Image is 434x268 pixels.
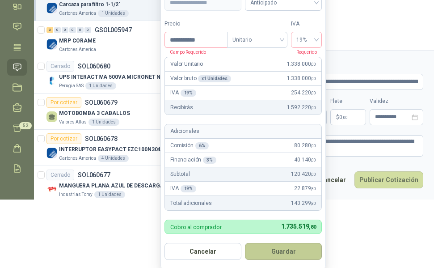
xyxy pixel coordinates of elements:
span: ,00 [311,105,316,110]
span: ,00 [311,62,316,67]
div: Cerrado [46,61,74,72]
div: 0 [77,27,84,33]
p: INTERRUPTOR EASYPACT EZC100N3040C 40AMP 25K [PERSON_NAME] [59,145,170,154]
span: 19% [296,33,316,47]
p: Subtotal [170,170,190,179]
div: 4 Unidades [98,155,129,162]
p: SOL060677 [78,172,110,178]
p: Cobro al comprador [170,224,222,230]
span: 1.338.000 [287,60,316,68]
img: Company Logo [46,184,57,195]
p: SOL060679 [85,99,118,106]
p: MRP CORAME [59,37,96,45]
a: CerradoSOL060677[DATE] Company LogoMANGUERA PLANA AZUL DE DESCARGA 60 PSI X 20 METROS CON UNION D... [34,166,185,202]
span: 1.735.519 [281,223,316,230]
span: 143.299 [291,199,316,208]
span: ,80 [309,224,316,230]
p: IVA [170,184,196,193]
div: 1 Unidades [98,10,129,17]
span: 120.420 [291,170,316,179]
div: 0 [84,27,91,33]
p: Requerido [291,48,317,56]
p: Carcaza para filtro 1-1/2" [59,0,121,9]
p: $ 0,00 [330,109,366,125]
span: 0 [339,115,348,120]
a: 52 [7,120,27,136]
img: Company Logo [46,39,57,50]
p: Campo Requerido [164,48,206,56]
p: Total adicionales [170,199,212,208]
p: Adicionales [170,127,199,136]
button: Publicar Cotización [354,171,423,188]
span: ,00 [311,157,316,162]
span: ,00 [311,143,316,148]
p: IVA [170,89,196,97]
p: GSOL005947 [95,27,132,33]
div: 19 % [181,185,197,192]
img: Company Logo [46,75,57,86]
p: Perugia SAS [59,82,84,89]
p: Industrias Tomy [59,191,93,198]
div: 1 Unidades [85,82,116,89]
button: Guardar [245,243,322,260]
p: SOL060680 [78,63,110,69]
div: 0 [62,27,68,33]
span: 1.592.220 [287,103,316,112]
div: 1 Unidades [88,119,119,126]
p: MANGUERA PLANA AZUL DE DESCARGA 60 PSI X 20 METROS CON UNION DE 6” MAS ABRAZADERAS METALICAS DE 6” [59,182,170,190]
button: Cancelar [314,171,351,188]
a: CerradoSOL060680[DATE] Company LogoUPS INTERACTIVA 500VA MICRONET NEGRA MARCA: POWEST NICOMARPeru... [34,57,185,94]
p: Cartones America [59,46,96,53]
label: Precio [164,20,227,28]
span: ,80 [311,201,316,206]
p: SOL060678 [85,136,118,142]
span: Unitario [232,33,282,47]
span: ,80 [311,186,316,191]
p: MOTOBOMBA 3 CABALLOS [59,109,130,118]
span: 40.140 [294,156,316,164]
p: Valores Atlas [59,119,87,126]
p: Financiación [170,156,216,164]
div: 2 [46,27,53,33]
p: Cartones America [59,155,96,162]
div: x 1 Unidades [198,75,231,82]
button: Cancelar [164,243,241,260]
span: 22.879 [294,184,316,193]
p: Valor Unitario [170,60,203,68]
label: IVA [291,20,322,28]
span: 80.280 [294,141,316,150]
a: 2 0 0 0 0 0 GSOL005947[DATE] Company LogoMRP CORAMECartones America [46,25,184,53]
img: Company Logo [46,148,57,158]
div: 19 % [181,89,197,97]
div: Por cotizar [46,97,81,108]
a: Por cotizarSOL060678[DATE] Company LogoINTERRUPTOR EASYPACT EZC100N3040C 40AMP 25K [PERSON_NAME]C... [34,130,185,166]
p: Comisión [170,141,209,150]
div: 0 [69,27,76,33]
div: 3 % [203,157,216,164]
a: Por cotizarSOL060679[DATE] MOTOBOMBA 3 CABALLOSValores Atlas1 Unidades [34,94,185,130]
span: ,00 [342,115,348,120]
div: 1 Unidades [94,191,125,198]
label: Validez [370,97,423,106]
span: ,00 [311,90,316,95]
span: $ [336,115,339,120]
span: ,00 [311,172,316,177]
img: Company Logo [46,3,57,13]
p: Cartones America [59,10,96,17]
p: Valor bruto [170,74,231,83]
div: Cerrado [46,170,74,180]
span: 1.338.000 [287,74,316,83]
span: ,00 [311,76,316,81]
div: 0 [54,27,61,33]
p: Recibirás [170,103,193,112]
span: 52 [19,122,32,129]
div: Por cotizar [46,133,81,144]
div: 6 % [195,142,209,149]
span: 254.220 [291,89,316,97]
label: Flete [330,97,366,106]
p: UPS INTERACTIVA 500VA MICRONET NEGRA MARCA: POWEST NICOMAR [59,73,170,81]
